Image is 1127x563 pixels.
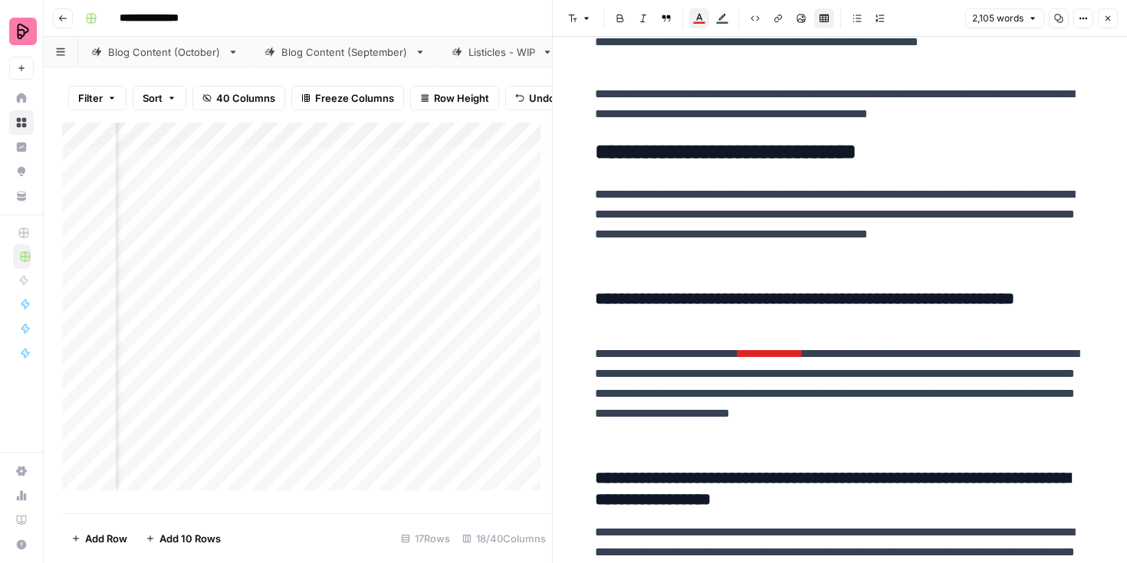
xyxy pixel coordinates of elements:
[9,184,34,208] a: Your Data
[108,44,222,60] div: Blog Content (October)
[85,531,127,546] span: Add Row
[9,135,34,159] a: Insights
[965,8,1044,28] button: 2,105 words
[281,44,409,60] div: Blog Content (September)
[505,86,565,110] button: Undo
[9,508,34,532] a: Learning Hub
[9,18,37,45] img: Preply Logo
[315,90,394,106] span: Freeze Columns
[456,526,552,551] div: 18/40 Columns
[216,90,275,106] span: 40 Columns
[291,86,404,110] button: Freeze Columns
[9,532,34,557] button: Help + Support
[68,86,127,110] button: Filter
[9,483,34,508] a: Usage
[9,86,34,110] a: Home
[133,86,186,110] button: Sort
[62,526,136,551] button: Add Row
[9,459,34,483] a: Settings
[439,37,566,67] a: Listicles - WIP
[410,86,499,110] button: Row Height
[468,44,536,60] div: Listicles - WIP
[192,86,285,110] button: 40 Columns
[9,110,34,135] a: Browse
[136,526,230,551] button: Add 10 Rows
[9,159,34,184] a: Opportunities
[143,90,163,106] span: Sort
[78,37,251,67] a: Blog Content (October)
[972,11,1024,25] span: 2,105 words
[9,12,34,51] button: Workspace: Preply
[78,90,103,106] span: Filter
[395,526,456,551] div: 17 Rows
[529,90,555,106] span: Undo
[251,37,439,67] a: Blog Content (September)
[434,90,489,106] span: Row Height
[159,531,221,546] span: Add 10 Rows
